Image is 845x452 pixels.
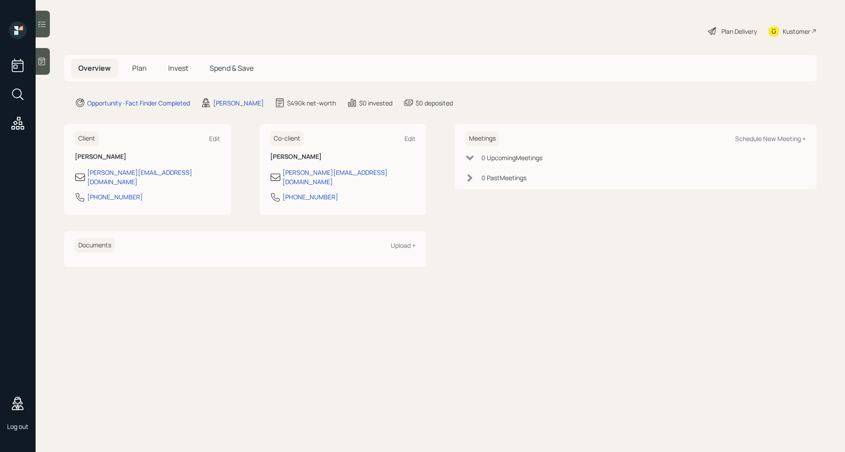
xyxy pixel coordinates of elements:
[404,134,416,143] div: Edit
[87,192,143,202] div: [PHONE_NUMBER]
[87,98,190,108] div: Opportunity · Fact Finder Completed
[7,422,28,431] div: Log out
[721,27,757,36] div: Plan Delivery
[283,192,338,202] div: [PHONE_NUMBER]
[213,98,264,108] div: [PERSON_NAME]
[783,27,810,36] div: Kustomer
[735,134,806,143] div: Schedule New Meeting +
[359,98,392,108] div: $0 invested
[75,238,115,253] h6: Documents
[465,131,499,146] h6: Meetings
[481,153,542,162] div: 0 Upcoming Meeting s
[87,168,220,186] div: [PERSON_NAME][EMAIL_ADDRESS][DOMAIN_NAME]
[270,153,416,161] h6: [PERSON_NAME]
[209,134,220,143] div: Edit
[270,131,304,146] h6: Co-client
[168,63,188,73] span: Invest
[416,98,453,108] div: $0 deposited
[78,63,111,73] span: Overview
[481,173,526,182] div: 0 Past Meeting s
[391,241,416,250] div: Upload +
[283,168,416,186] div: [PERSON_NAME][EMAIL_ADDRESS][DOMAIN_NAME]
[75,131,99,146] h6: Client
[132,63,147,73] span: Plan
[75,153,220,161] h6: [PERSON_NAME]
[287,98,336,108] div: $490k net-worth
[210,63,254,73] span: Spend & Save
